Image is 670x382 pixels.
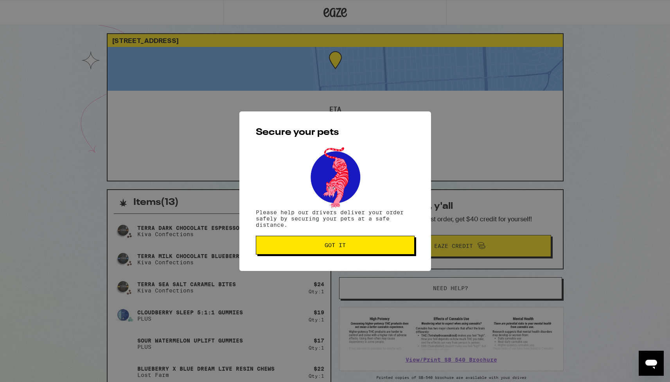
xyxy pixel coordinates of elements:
[256,209,415,228] p: Please help our drivers deliver your order safely by securing your pets at a safe distance.
[303,145,367,209] img: pets
[639,351,664,376] iframe: Button to launch messaging window
[256,236,415,255] button: Got it
[256,128,415,137] h2: Secure your pets
[325,242,346,248] span: Got it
